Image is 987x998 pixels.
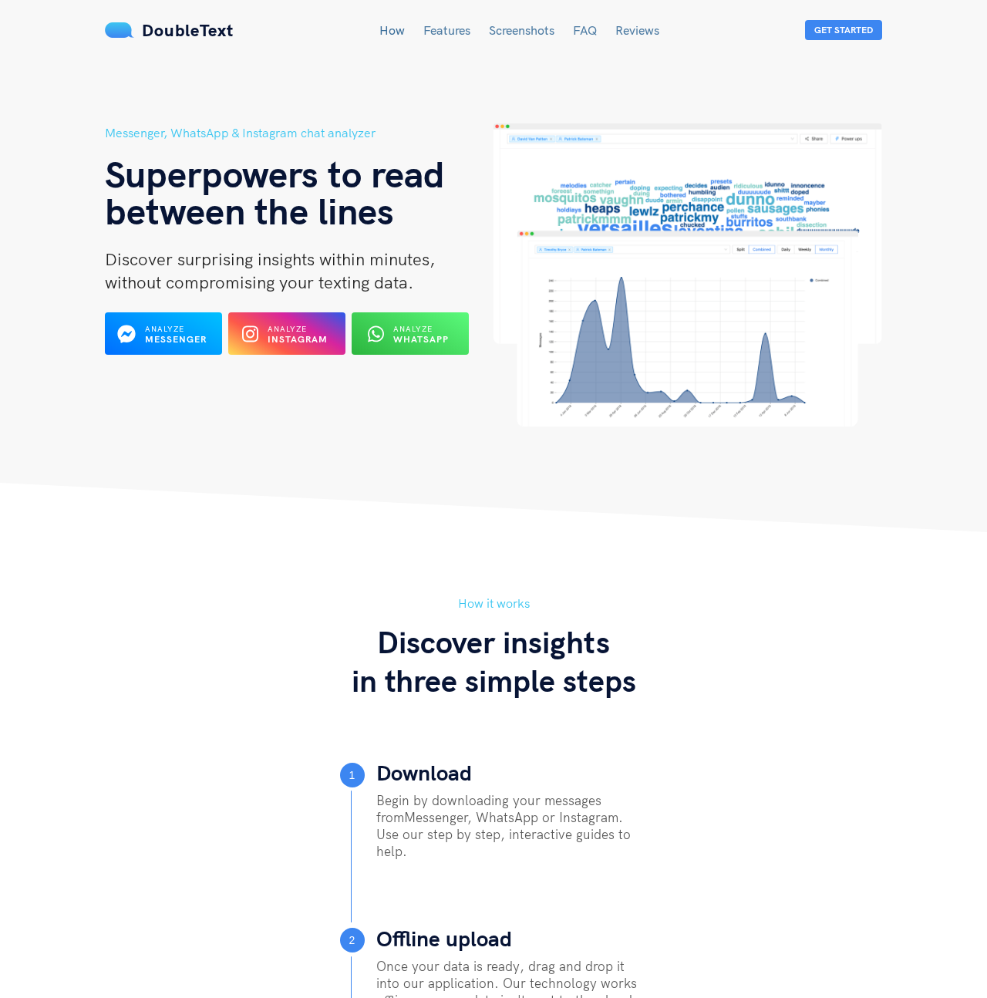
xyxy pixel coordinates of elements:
a: Reviews [615,22,659,38]
span: Analyze [145,324,184,334]
span: Superpowers to read [105,150,445,197]
a: Screenshots [489,22,554,38]
a: DoubleText [105,19,234,41]
span: Discover surprising insights within minutes, [105,248,435,270]
img: mS3x8y1f88AAAAABJRU5ErkJggg== [105,22,134,38]
span: Analyze [268,324,307,334]
b: Messenger [145,333,207,345]
img: hero [493,123,882,427]
h5: Messenger, WhatsApp & Instagram chat analyzer [105,123,493,143]
span: 2 [349,928,355,952]
h3: Discover insights in three simple steps [105,622,882,700]
h4: Download [376,761,472,784]
button: Analyze WhatsApp [352,312,469,355]
a: Analyze Messenger [105,332,222,346]
span: Analyze [393,324,433,334]
b: Instagram [268,333,328,345]
span: 1 [349,763,355,787]
button: Analyze Messenger [105,312,222,355]
h4: Offline upload [376,927,512,950]
b: WhatsApp [393,333,449,345]
button: Analyze Instagram [228,312,345,355]
a: Features [423,22,470,38]
a: Analyze Instagram [228,332,345,346]
button: Get Started [805,20,882,40]
span: between the lines [105,187,394,234]
a: Analyze WhatsApp [352,332,469,346]
a: FAQ [573,22,597,38]
span: without compromising your texting data. [105,271,413,293]
p: Begin by downloading your messages from Messenger, WhatsApp or Instagram . Use our step by step, ... [376,792,648,860]
h5: How it works [105,594,882,613]
span: DoubleText [142,19,234,41]
a: How [379,22,405,38]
